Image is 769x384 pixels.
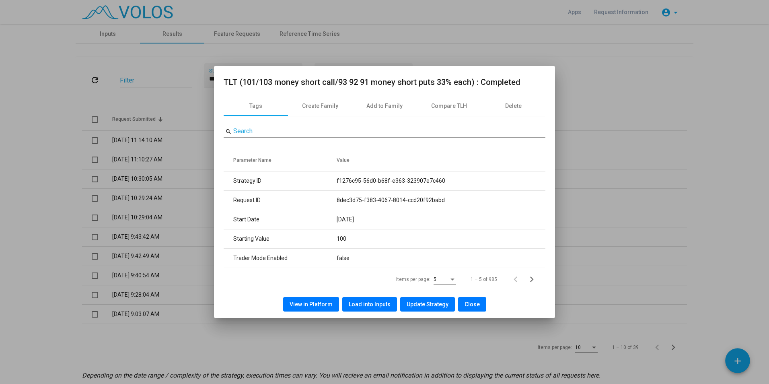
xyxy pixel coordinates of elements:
span: Update Strategy [407,301,448,308]
td: Starting Value [224,229,337,249]
button: View in Platform [283,297,339,312]
th: Value [337,149,545,171]
div: 1 – 5 of 985 [471,276,497,283]
td: 8dec3d75-f383-4067-8014-ccd20f92babd [337,191,545,210]
div: Delete [505,102,522,110]
td: Trader Mode Enabled [224,249,337,268]
div: Items per page: [396,276,430,283]
mat-select: Items per page: [434,277,456,283]
th: Parameter Name [224,149,337,171]
td: Request ID [224,191,337,210]
mat-icon: search [225,128,232,135]
td: [DATE] [337,210,545,229]
button: Update Strategy [400,297,455,312]
div: Compare TLH [431,102,467,110]
span: Close [465,301,480,308]
button: Close [458,297,486,312]
td: false [337,249,545,268]
div: Create Family [302,102,338,110]
td: f1276c95-56d0-b68f-e363-323907e7c460 [337,171,545,191]
td: 100 [337,229,545,249]
span: View in Platform [290,301,333,308]
div: Tags [249,102,262,110]
span: 5 [434,277,436,282]
td: Strategy ID [224,171,337,191]
button: Previous page [510,271,526,287]
button: Load into Inputs [342,297,397,312]
span: Load into Inputs [349,301,391,308]
td: Start Date [224,210,337,229]
div: Add to Family [366,102,403,110]
button: Next page [526,271,542,287]
h2: TLT (101/103 money short call/93 92 91 money short puts 33% each) : Completed [224,76,545,89]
